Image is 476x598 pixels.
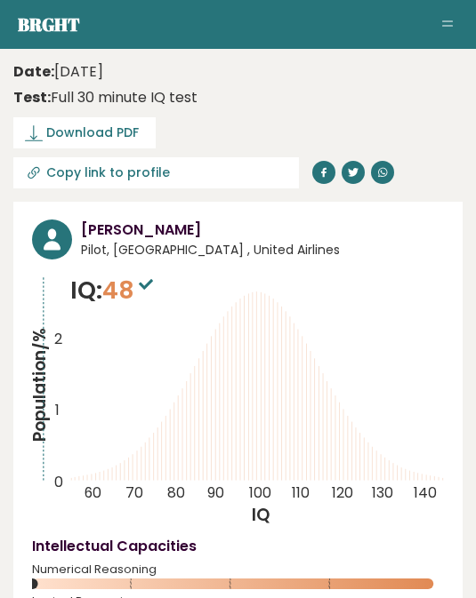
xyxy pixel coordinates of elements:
[54,329,62,349] tspan: 2
[18,12,80,36] a: Brght
[102,274,157,307] span: 48
[13,61,103,83] time: [DATE]
[55,400,60,420] tspan: 1
[81,241,444,259] span: Pilot, [GEOGRAPHIC_DATA] , United Airlines
[249,482,271,503] tspan: 100
[332,482,353,503] tspan: 120
[28,328,52,442] tspan: Population/%
[70,273,157,308] p: IQ:
[46,124,139,142] span: Download PDF
[13,61,54,82] b: Date:
[207,482,224,503] tspan: 90
[85,482,101,503] tspan: 60
[32,566,444,573] span: Numerical Reasoning
[292,482,310,503] tspan: 110
[54,472,63,492] tspan: 0
[13,87,51,108] b: Test:
[414,482,437,503] tspan: 140
[13,117,156,148] a: Download PDF
[372,482,393,503] tspan: 130
[167,482,185,503] tspan: 80
[252,503,270,527] tspan: IQ
[81,219,444,241] h3: [PERSON_NAME]
[437,14,458,36] button: Toggle navigation
[125,482,143,503] tspan: 70
[13,87,198,108] div: Full 30 minute IQ test
[32,536,444,557] h4: Intellectual Capacities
